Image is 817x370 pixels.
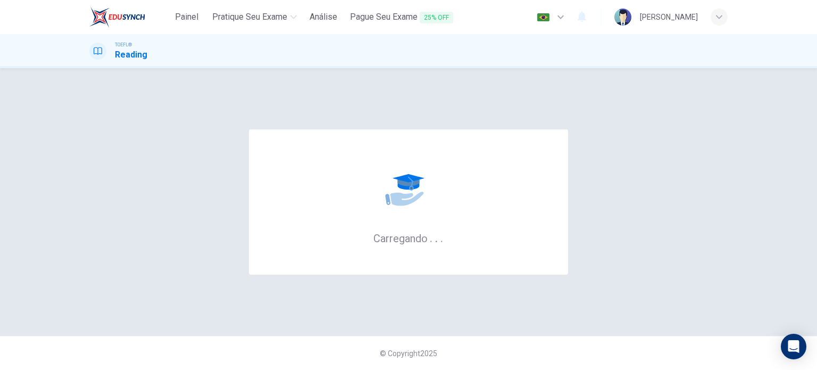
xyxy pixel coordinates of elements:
[305,7,341,27] button: Análise
[346,7,457,27] button: Pague Seu Exame25% OFF
[420,12,453,23] span: 25% OFF
[380,349,437,358] span: © Copyright 2025
[89,6,170,28] a: EduSynch logo
[350,11,453,24] span: Pague Seu Exame
[537,13,550,21] img: pt
[373,231,444,245] h6: Carregando
[435,228,438,246] h6: .
[89,6,145,28] img: EduSynch logo
[310,11,337,23] span: Análise
[175,11,198,23] span: Painel
[115,48,147,61] h1: Reading
[208,7,301,27] button: Pratique seu exame
[115,41,132,48] span: TOEFL®
[781,334,806,359] div: Open Intercom Messenger
[429,228,433,246] h6: .
[614,9,631,26] img: Profile picture
[212,11,287,23] span: Pratique seu exame
[440,228,444,246] h6: .
[170,7,204,27] button: Painel
[640,11,698,23] div: [PERSON_NAME]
